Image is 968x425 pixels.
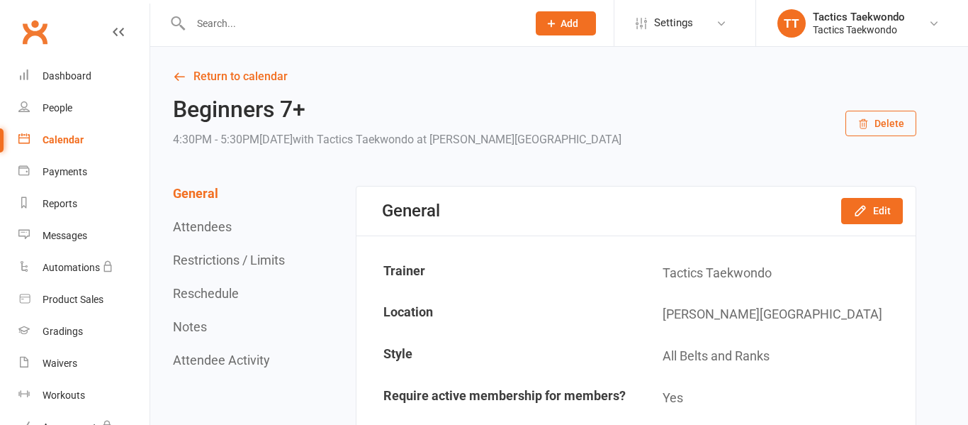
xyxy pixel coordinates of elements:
[43,358,77,369] div: Waivers
[43,294,103,305] div: Product Sales
[17,14,52,50] a: Clubworx
[637,253,915,294] td: Tactics Taekwondo
[43,262,100,273] div: Automations
[293,133,414,146] span: with Tactics Taekwondo
[173,286,239,301] button: Reschedule
[561,18,578,29] span: Add
[637,378,915,419] td: Yes
[43,326,83,337] div: Gradings
[845,111,916,136] button: Delete
[173,353,270,368] button: Attendee Activity
[43,198,77,209] div: Reports
[358,336,636,377] td: Style
[18,252,150,284] a: Automations
[777,9,806,38] div: TT
[43,134,84,145] div: Calendar
[18,380,150,412] a: Workouts
[813,11,905,23] div: Tactics Taekwondo
[18,348,150,380] a: Waivers
[18,220,150,252] a: Messages
[18,92,150,124] a: People
[536,11,596,35] button: Add
[358,294,636,335] td: Location
[173,130,621,150] div: 4:30PM - 5:30PM[DATE]
[18,316,150,348] a: Gradings
[18,284,150,316] a: Product Sales
[654,7,693,39] span: Settings
[43,230,87,241] div: Messages
[173,97,621,122] h2: Beginners 7+
[637,336,915,377] td: All Belts and Ranks
[173,67,916,87] a: Return to calendar
[417,133,621,146] span: at [PERSON_NAME][GEOGRAPHIC_DATA]
[18,156,150,188] a: Payments
[43,390,85,401] div: Workouts
[18,124,150,156] a: Calendar
[18,60,150,92] a: Dashboard
[173,186,218,201] button: General
[173,219,232,234] button: Attendees
[43,102,72,114] div: People
[186,13,517,33] input: Search...
[18,188,150,220] a: Reports
[382,201,440,221] div: General
[358,253,636,294] td: Trainer
[173,319,207,334] button: Notes
[841,198,903,223] button: Edit
[43,70,91,82] div: Dashboard
[637,294,915,335] td: [PERSON_NAME][GEOGRAPHIC_DATA]
[43,166,87,177] div: Payments
[173,253,285,267] button: Restrictions / Limits
[813,23,905,36] div: Tactics Taekwondo
[358,378,636,419] td: Require active membership for members?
